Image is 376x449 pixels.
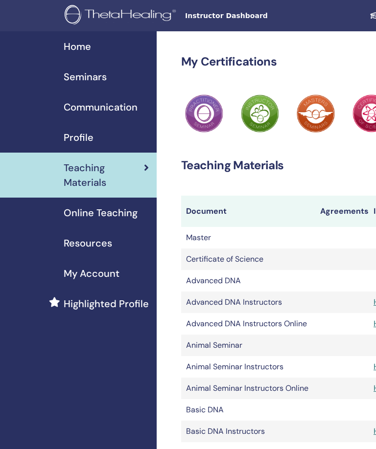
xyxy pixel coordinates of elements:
[181,292,315,313] td: Advanced DNA Instructors
[64,296,149,311] span: Highlighted Profile
[181,270,315,292] td: Advanced DNA
[241,94,279,133] img: Practitioner
[64,130,94,145] span: Profile
[181,196,315,227] th: Document
[64,39,91,54] span: Home
[64,100,138,114] span: Communication
[185,11,332,21] span: Instructor Dashboard
[181,248,315,270] td: Certificate of Science
[64,205,138,220] span: Online Teaching
[181,356,315,378] td: Animal Seminar Instructors
[181,421,315,442] td: Basic DNA Instructors
[185,94,223,133] img: Practitioner
[181,399,315,421] td: Basic DNA
[297,94,335,133] img: Practitioner
[64,160,144,190] span: Teaching Materials
[315,196,369,227] th: Agreements
[181,227,315,248] td: Master
[181,378,315,399] td: Animal Seminar Instructors Online
[64,69,107,84] span: Seminars
[181,313,315,335] td: Advanced DNA Instructors Online
[181,335,315,356] td: Animal Seminar
[64,236,112,250] span: Resources
[64,266,119,281] span: My Account
[65,5,179,27] img: logo.png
